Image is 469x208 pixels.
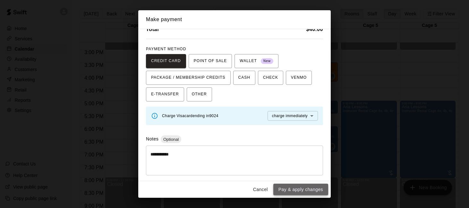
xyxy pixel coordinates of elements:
button: VENMO [286,71,312,85]
span: VENMO [291,73,307,83]
button: Pay & apply changes [273,184,328,196]
span: PACKAGE / MEMBERSHIP CREDITS [151,73,226,83]
span: charge immediately [272,114,308,118]
span: Charge Visa card ending in 9024 [162,114,218,118]
span: WALLET [240,56,273,66]
span: CREDIT CARD [151,56,181,66]
span: E-TRANSFER [151,89,179,100]
span: CHECK [263,73,278,83]
button: OTHER [187,87,212,101]
b: $ 40.00 [306,27,323,32]
button: Cancel [250,184,271,196]
span: PAYMENT METHOD [146,47,186,51]
span: CASH [238,73,250,83]
span: Optional [161,137,181,142]
button: POINT OF SALE [189,54,232,68]
label: Notes [146,136,158,141]
span: New [261,57,273,66]
span: OTHER [192,89,207,100]
h2: Make payment [138,10,331,29]
span: POINT OF SALE [194,56,227,66]
button: PACKAGE / MEMBERSHIP CREDITS [146,71,231,85]
b: Total [146,27,159,32]
button: CASH [233,71,255,85]
button: E-TRANSFER [146,87,184,101]
button: CREDIT CARD [146,54,186,68]
button: WALLET New [234,54,278,68]
button: CHECK [258,71,283,85]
